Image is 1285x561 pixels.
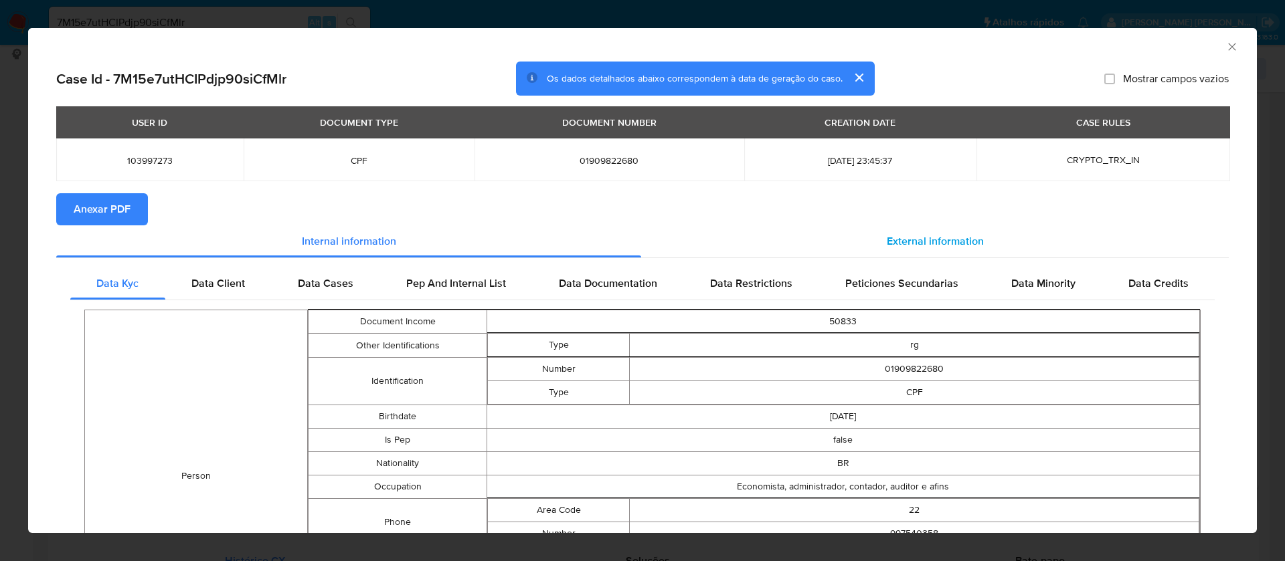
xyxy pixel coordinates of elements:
[28,28,1257,533] div: closure-recommendation-modal
[1225,40,1237,52] button: Fechar a janela
[487,405,1199,428] td: [DATE]
[554,111,665,134] div: DOCUMENT NUMBER
[1104,73,1115,84] input: Mostrar campos vazios
[312,111,406,134] div: DOCUMENT TYPE
[487,451,1199,475] td: BR
[887,233,984,249] span: External information
[124,111,175,134] div: USER ID
[630,522,1199,545] td: 997540358
[309,428,487,451] td: Is Pep
[487,475,1199,498] td: Economista, administrador, contador, auditor e afins
[487,522,630,545] td: Number
[630,380,1199,404] td: CPF
[845,275,958,291] span: Peticiones Secundarias
[1011,275,1076,291] span: Data Minority
[760,154,960,166] span: [DATE] 23:45:37
[559,275,657,291] span: Data Documentation
[710,275,792,291] span: Data Restrictions
[56,225,1229,257] div: Detailed info
[1067,153,1140,166] span: CRYPTO_TRX_IN
[70,267,1215,300] div: Detailed internal info
[309,498,487,546] td: Phone
[630,357,1199,380] td: 01909822680
[260,154,458,166] span: CPF
[309,475,487,498] td: Occupation
[406,275,506,291] span: Pep And Internal List
[191,275,245,291] span: Data Client
[309,451,487,475] td: Nationality
[630,333,1199,356] td: rg
[843,62,875,94] button: cerrar
[56,193,148,225] button: Anexar PDF
[309,333,487,357] td: Other Identifications
[547,72,843,85] span: Os dados detalhados abaixo correspondem à data de geração do caso.
[298,275,353,291] span: Data Cases
[487,380,630,404] td: Type
[491,154,728,166] span: 01909822680
[487,357,630,380] td: Number
[74,195,131,224] span: Anexar PDF
[487,333,630,356] td: Type
[1128,275,1189,291] span: Data Credits
[487,428,1199,451] td: false
[487,498,630,522] td: Area Code
[309,310,487,333] td: Document Income
[302,233,396,249] span: Internal information
[1123,72,1229,85] span: Mostrar campos vazios
[487,310,1199,333] td: 50833
[56,70,286,87] h2: Case Id - 7M15e7utHCIPdjp90siCfMlr
[1068,111,1138,134] div: CASE RULES
[72,154,228,166] span: 103997273
[817,111,904,134] div: CREATION DATE
[309,405,487,428] td: Birthdate
[630,498,1199,522] td: 22
[96,275,139,291] span: Data Kyc
[309,357,487,405] td: Identification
